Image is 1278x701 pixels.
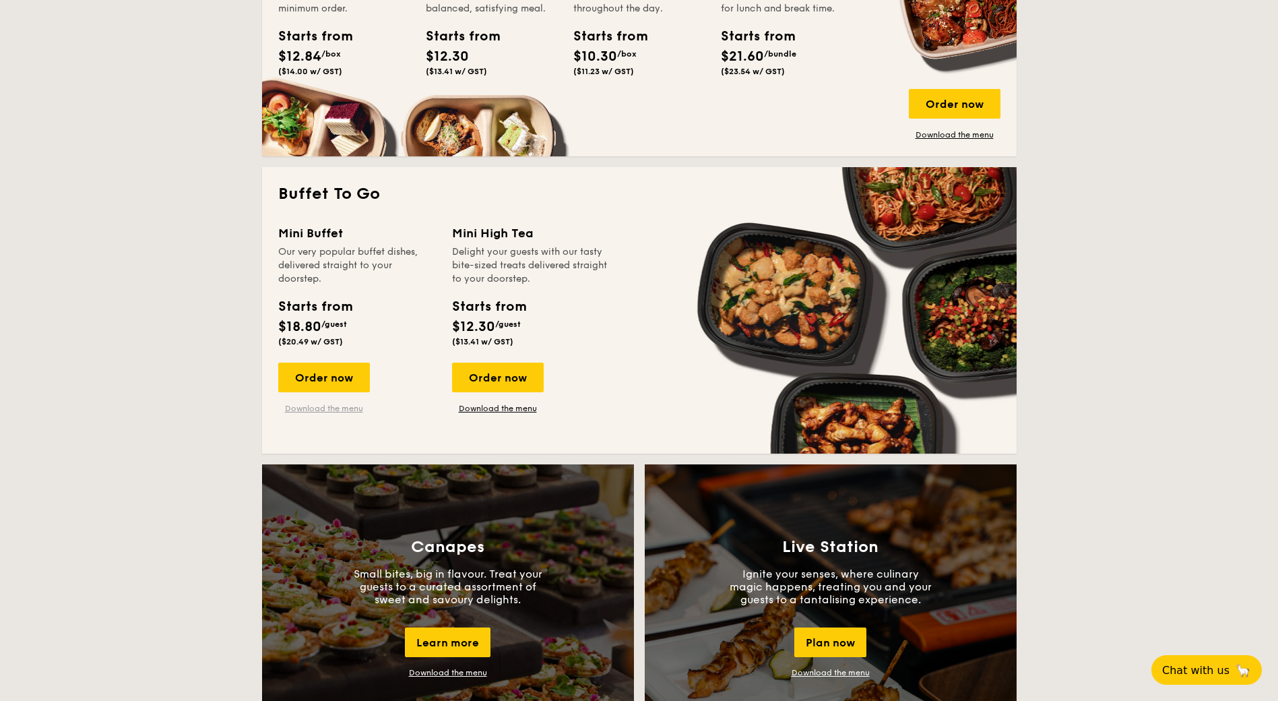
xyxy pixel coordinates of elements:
[617,49,637,59] span: /box
[347,568,549,606] p: Small bites, big in flavour. Treat your guests to a curated assortment of sweet and savoury delig...
[721,49,764,65] span: $21.60
[409,668,487,677] a: Download the menu
[426,67,487,76] span: ($13.41 w/ GST)
[782,538,878,557] h3: Live Station
[278,183,1000,205] h2: Buffet To Go
[278,245,436,286] div: Our very popular buffet dishes, delivered straight to your doorstep.
[1151,655,1262,685] button: Chat with us🦙
[278,297,352,317] div: Starts from
[452,319,495,335] span: $12.30
[452,363,544,392] div: Order now
[278,363,370,392] div: Order now
[278,403,370,414] a: Download the menu
[794,628,866,657] div: Plan now
[1235,663,1251,678] span: 🦙
[1162,664,1229,677] span: Chat with us
[573,67,634,76] span: ($11.23 w/ GST)
[452,245,610,286] div: Delight your guests with our tasty bite-sized treats delivered straight to your doorstep.
[721,26,781,47] div: Starts from
[452,297,525,317] div: Starts from
[321,319,347,329] span: /guest
[764,49,796,59] span: /bundle
[452,403,544,414] a: Download the menu
[278,26,339,47] div: Starts from
[278,319,321,335] span: $18.80
[452,224,610,243] div: Mini High Tea
[426,26,486,47] div: Starts from
[730,568,932,606] p: Ignite your senses, where culinary magic happens, treating you and your guests to a tantalising e...
[426,49,469,65] span: $12.30
[573,26,634,47] div: Starts from
[278,337,343,346] span: ($20.49 w/ GST)
[321,49,341,59] span: /box
[495,319,521,329] span: /guest
[452,337,513,346] span: ($13.41 w/ GST)
[792,668,870,677] a: Download the menu
[411,538,484,557] h3: Canapes
[909,89,1000,119] div: Order now
[573,49,617,65] span: $10.30
[278,67,342,76] span: ($14.00 w/ GST)
[909,129,1000,140] a: Download the menu
[278,49,321,65] span: $12.84
[405,628,490,657] div: Learn more
[721,67,785,76] span: ($23.54 w/ GST)
[278,224,436,243] div: Mini Buffet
